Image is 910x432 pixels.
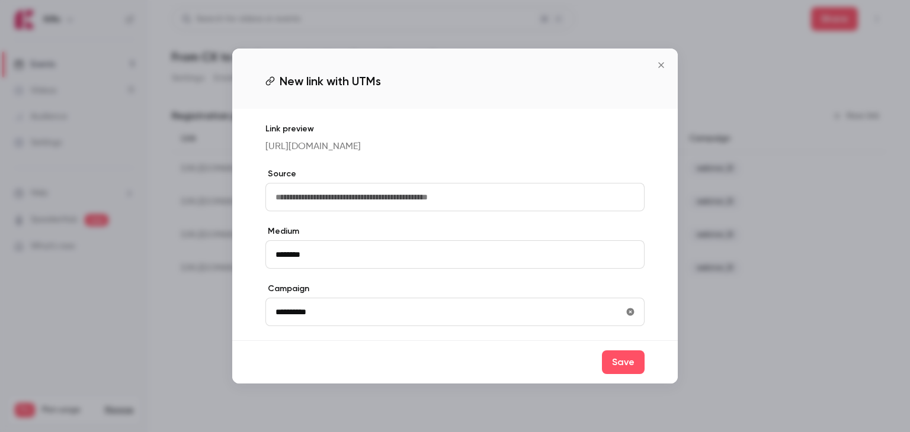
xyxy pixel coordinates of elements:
label: Medium [265,225,645,237]
button: Close [649,53,673,77]
button: utmCampaign [621,302,640,321]
button: Save [602,350,645,374]
p: Link preview [265,123,645,135]
label: Source [265,168,645,180]
p: [URL][DOMAIN_NAME] [265,140,645,154]
span: New link with UTMs [280,72,381,90]
label: Campaign [265,283,645,295]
